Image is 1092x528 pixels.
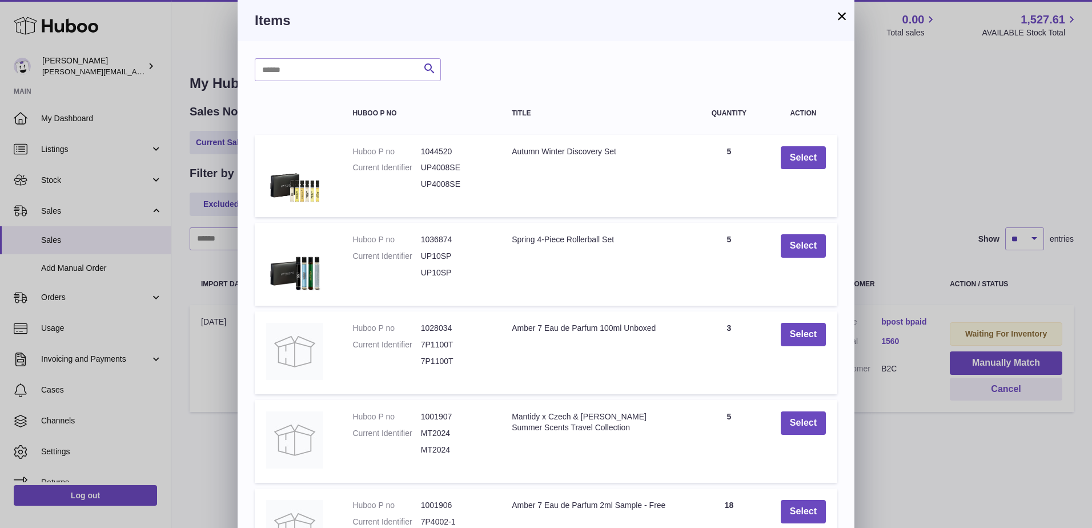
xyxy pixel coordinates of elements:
[512,500,677,511] div: Amber 7 Eau de Parfum 2ml Sample - Free
[421,162,489,173] dd: UP4008SE
[689,400,769,483] td: 5
[781,234,826,258] button: Select
[421,146,489,157] dd: 1044520
[421,356,489,367] dd: 7P1100T
[352,500,420,511] dt: Huboo P no
[512,146,677,157] div: Autumn Winter Discovery Set
[421,339,489,350] dd: 7P1100T
[352,428,420,439] dt: Current Identifier
[421,251,489,262] dd: UP10SP
[352,162,420,173] dt: Current Identifier
[421,323,489,334] dd: 1028034
[352,234,420,245] dt: Huboo P no
[512,323,677,334] div: Amber 7 Eau de Parfum 100ml Unboxed
[689,223,769,306] td: 5
[341,98,500,129] th: Huboo P no
[266,146,323,203] img: Autumn Winter Discovery Set
[689,135,769,218] td: 5
[835,9,849,23] button: ×
[769,98,837,129] th: Action
[781,411,826,435] button: Select
[512,411,677,433] div: Mantidy x Czech & [PERSON_NAME] Summer Scents Travel Collection
[781,500,826,523] button: Select
[352,251,420,262] dt: Current Identifier
[352,339,420,350] dt: Current Identifier
[255,11,837,30] h3: Items
[352,146,420,157] dt: Huboo P no
[781,146,826,170] button: Select
[421,500,489,511] dd: 1001906
[500,98,689,129] th: Title
[421,411,489,422] dd: 1001907
[421,234,489,245] dd: 1036874
[512,234,677,245] div: Spring 4-Piece Rollerball Set
[421,267,489,278] dd: UP10SP
[421,445,489,455] dd: MT2024
[352,517,420,527] dt: Current Identifier
[352,411,420,422] dt: Huboo P no
[421,428,489,439] dd: MT2024
[781,323,826,346] button: Select
[266,323,323,380] img: Amber 7 Eau de Parfum 100ml Unboxed
[266,234,323,291] img: Spring 4-Piece Rollerball Set
[266,411,323,469] img: Mantidy x Czech & Speake Summer Scents Travel Collection
[421,179,489,190] dd: UP4008SE
[689,311,769,394] td: 3
[421,517,489,527] dd: 7P4002-1
[352,323,420,334] dt: Huboo P no
[689,98,769,129] th: Quantity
